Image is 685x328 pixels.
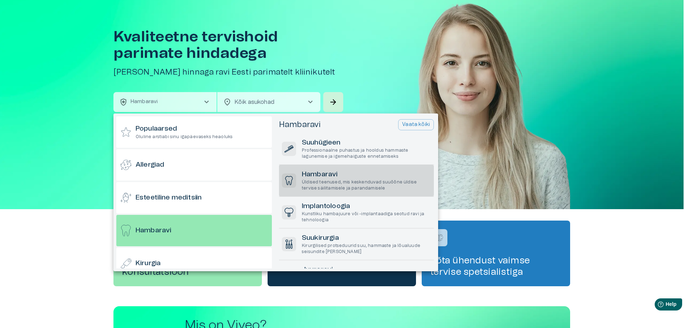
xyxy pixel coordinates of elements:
[302,265,431,275] h6: Juureravi
[302,202,431,211] h6: Implantoloogia
[136,193,202,203] h6: Esteetiline meditsiin
[136,259,161,268] h6: Kirurgia
[302,233,431,243] h6: Suukirurgia
[302,170,431,180] h6: Hambaravi
[398,119,434,130] button: Vaata kõiki
[302,138,431,148] h6: Suuhügieen
[302,243,431,255] p: Kirurgilised protseduurid suu, hammaste ja lõualuude seisundite [PERSON_NAME]
[629,296,685,316] iframe: Help widget launcher
[302,179,431,191] p: Üldised teenused, mis keskenduvad suuõõne üldise tervise säilitamisele ja parandamisele
[136,226,171,236] h6: Hambaravi
[136,160,164,170] h6: Allergiad
[136,134,233,140] p: Oluline arstiabi sinu igapäevaseks heaoluks
[136,124,233,134] h6: Populaarsed
[279,120,321,130] h5: Hambaravi
[302,211,431,223] p: Kunstliku hambajuure või -implantaadiga seotud ravi ja tehnoloogia
[302,147,431,160] p: Professionaalne puhastus ja hooldus hammaste lagunemise ja igemehaiguste ennetamiseks
[402,121,430,128] p: Vaata kõiki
